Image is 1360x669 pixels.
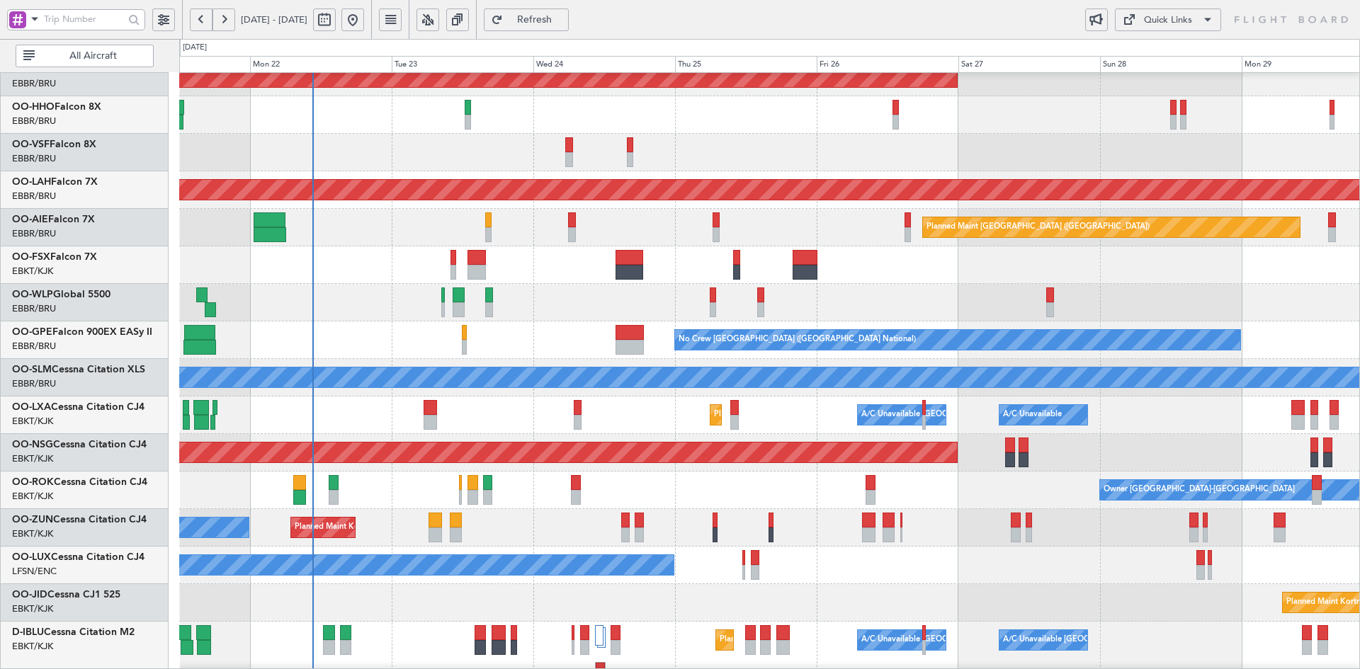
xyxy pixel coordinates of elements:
[12,139,96,149] a: OO-VSFFalcon 8X
[861,629,1125,651] div: A/C Unavailable [GEOGRAPHIC_DATA] ([GEOGRAPHIC_DATA] National)
[12,265,53,278] a: EBKT/KJK
[12,402,51,412] span: OO-LXA
[12,515,53,525] span: OO-ZUN
[506,15,564,25] span: Refresh
[12,102,101,112] a: OO-HHOFalcon 8X
[533,56,675,73] div: Wed 24
[12,627,44,637] span: D-IBLU
[12,227,56,240] a: EBBR/BRU
[12,440,53,450] span: OO-NSG
[926,217,1150,238] div: Planned Maint [GEOGRAPHIC_DATA] ([GEOGRAPHIC_DATA])
[38,51,149,61] span: All Aircraft
[12,602,53,615] a: EBKT/KJK
[12,152,56,165] a: EBBR/BRU
[12,102,55,112] span: OO-HHO
[250,56,392,73] div: Mon 22
[12,365,52,374] span: OO-SLM
[12,415,53,428] a: EBKT/KJK
[12,252,97,262] a: OO-FSXFalcon 7X
[12,190,56,202] a: EBBR/BRU
[12,627,135,637] a: D-IBLUCessna Citation M2
[12,490,53,503] a: EBKT/KJK
[714,404,879,425] div: Planned Maint Kortrijk-[GEOGRAPHIC_DATA]
[12,115,56,127] a: EBBR/BRU
[675,56,817,73] div: Thu 25
[12,477,147,487] a: OO-ROKCessna Citation CJ4
[679,329,916,350] div: No Crew [GEOGRAPHIC_DATA] ([GEOGRAPHIC_DATA] National)
[12,477,54,487] span: OO-ROK
[861,404,1125,425] div: A/C Unavailable [GEOGRAPHIC_DATA] ([GEOGRAPHIC_DATA] National)
[720,629,878,651] div: Planned Maint Nice ([GEOGRAPHIC_DATA])
[12,327,52,337] span: OO-GPE
[183,42,207,54] div: [DATE]
[12,77,56,90] a: EBBR/BRU
[12,590,120,600] a: OO-JIDCessna CJ1 525
[1115,8,1221,31] button: Quick Links
[12,290,53,299] span: OO-WLP
[16,45,154,67] button: All Aircraft
[12,290,110,299] a: OO-WLPGlobal 5500
[1100,56,1242,73] div: Sun 28
[12,527,53,540] a: EBKT/KJK
[12,365,145,374] a: OO-SLMCessna Citation XLS
[392,56,533,73] div: Tue 23
[817,56,958,73] div: Fri 26
[12,440,147,450] a: OO-NSGCessna Citation CJ4
[295,517,460,538] div: Planned Maint Kortrijk-[GEOGRAPHIC_DATA]
[12,590,47,600] span: OO-JID
[12,302,56,315] a: EBBR/BRU
[12,402,144,412] a: OO-LXACessna Citation CJ4
[1104,479,1295,501] div: Owner [GEOGRAPHIC_DATA]-[GEOGRAPHIC_DATA]
[12,552,144,562] a: OO-LUXCessna Citation CJ4
[1003,404,1062,425] div: A/C Unavailable
[12,139,50,149] span: OO-VSF
[12,565,57,578] a: LFSN/ENC
[12,340,56,353] a: EBBR/BRU
[12,177,98,187] a: OO-LAHFalcon 7X
[241,13,307,26] span: [DATE] - [DATE]
[12,327,152,337] a: OO-GPEFalcon 900EX EASy II
[12,377,56,390] a: EBBR/BRU
[12,640,53,653] a: EBKT/KJK
[12,215,48,224] span: OO-AIE
[44,8,124,30] input: Trip Number
[12,552,51,562] span: OO-LUX
[12,515,147,525] a: OO-ZUNCessna Citation CJ4
[484,8,569,31] button: Refresh
[1003,629,1229,651] div: A/C Unavailable [GEOGRAPHIC_DATA]-[GEOGRAPHIC_DATA]
[12,177,51,187] span: OO-LAH
[12,252,50,262] span: OO-FSX
[12,452,53,465] a: EBKT/KJK
[958,56,1100,73] div: Sat 27
[12,215,95,224] a: OO-AIEFalcon 7X
[1144,13,1192,28] div: Quick Links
